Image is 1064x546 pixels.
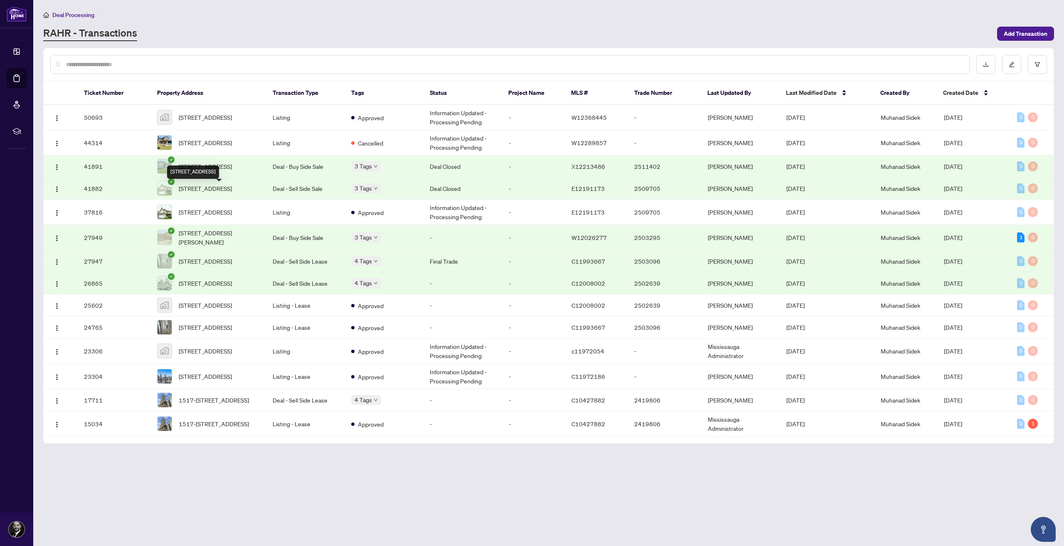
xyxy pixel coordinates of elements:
[943,88,978,97] span: Created Date
[944,234,962,241] span: [DATE]
[358,301,384,310] span: Approved
[50,111,64,124] button: Logo
[179,184,232,193] span: [STREET_ADDRESS]
[786,279,805,287] span: [DATE]
[944,139,962,146] span: [DATE]
[266,316,345,338] td: Listing - Lease
[266,338,345,364] td: Listing
[786,396,805,404] span: [DATE]
[936,82,1010,105] th: Created Date
[1028,371,1038,381] div: 0
[423,82,502,105] th: Status
[502,130,565,156] td: -
[54,140,60,147] img: Logo
[9,521,25,537] img: Profile Icon
[502,364,565,389] td: -
[881,396,920,404] span: Muhanad Sidek
[502,316,565,338] td: -
[628,156,701,178] td: 2511402
[628,364,701,389] td: -
[54,348,60,355] img: Logo
[423,130,502,156] td: Information Updated - Processing Pending
[571,347,604,355] span: c11972054
[1017,419,1025,429] div: 0
[179,372,232,381] span: [STREET_ADDRESS]
[1017,322,1025,332] div: 0
[423,316,502,338] td: -
[1028,183,1038,193] div: 0
[54,115,60,121] img: Logo
[374,235,378,240] span: down
[1028,419,1038,429] div: 1
[701,316,780,338] td: [PERSON_NAME]
[881,324,920,331] span: Muhanad Sidek
[1017,161,1025,171] div: 0
[77,156,151,178] td: 41891
[1034,62,1040,67] span: filter
[168,227,175,234] span: check-circle
[266,82,345,105] th: Transaction Type
[54,259,60,265] img: Logo
[786,234,805,241] span: [DATE]
[266,389,345,411] td: Deal - Sell Side Lease
[502,272,565,294] td: -
[158,205,172,219] img: thumbnail-img
[50,417,64,430] button: Logo
[50,160,64,173] button: Logo
[881,420,920,427] span: Muhanad Sidek
[423,200,502,225] td: Information Updated - Processing Pending
[50,182,64,195] button: Logo
[77,364,151,389] td: 23304
[374,186,378,190] span: down
[266,225,345,250] td: Deal - Buy Side Sale
[944,420,962,427] span: [DATE]
[571,324,605,331] span: C11993667
[266,272,345,294] td: Deal - Sell Side Lease
[571,420,605,427] span: C10427882
[628,316,701,338] td: 2503096
[355,183,372,193] span: 3 Tags
[374,259,378,263] span: down
[786,373,805,380] span: [DATE]
[1017,138,1025,148] div: 0
[345,82,423,105] th: Tags
[179,346,232,356] span: [STREET_ADDRESS]
[158,230,172,245] img: thumbnail-img
[1028,395,1038,405] div: 0
[50,321,64,334] button: Logo
[158,369,172,383] img: thumbnail-img
[179,138,232,147] span: [STREET_ADDRESS]
[1017,371,1025,381] div: 0
[158,136,172,150] img: thumbnail-img
[423,364,502,389] td: Information Updated - Processing Pending
[944,185,962,192] span: [DATE]
[571,139,607,146] span: W12289857
[77,316,151,338] td: 24765
[881,301,920,309] span: Muhanad Sidek
[54,210,60,216] img: Logo
[150,82,266,105] th: Property Address
[423,294,502,316] td: -
[944,257,962,265] span: [DATE]
[1017,112,1025,122] div: 0
[944,208,962,216] span: [DATE]
[355,278,372,288] span: 4 Tags
[158,393,172,407] img: thumbnail-img
[266,411,345,437] td: Listing - Lease
[502,250,565,272] td: -
[1028,112,1038,122] div: 0
[571,396,605,404] span: C10427882
[786,420,805,427] span: [DATE]
[423,225,502,250] td: -
[571,185,605,192] span: E12191173
[77,178,151,200] td: 41882
[43,12,49,18] span: home
[1028,300,1038,310] div: 0
[1017,183,1025,193] div: 0
[786,139,805,146] span: [DATE]
[701,200,780,225] td: [PERSON_NAME]
[77,338,151,364] td: 23306
[502,156,565,178] td: -
[881,163,920,170] span: Muhanad Sidek
[976,55,995,74] button: download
